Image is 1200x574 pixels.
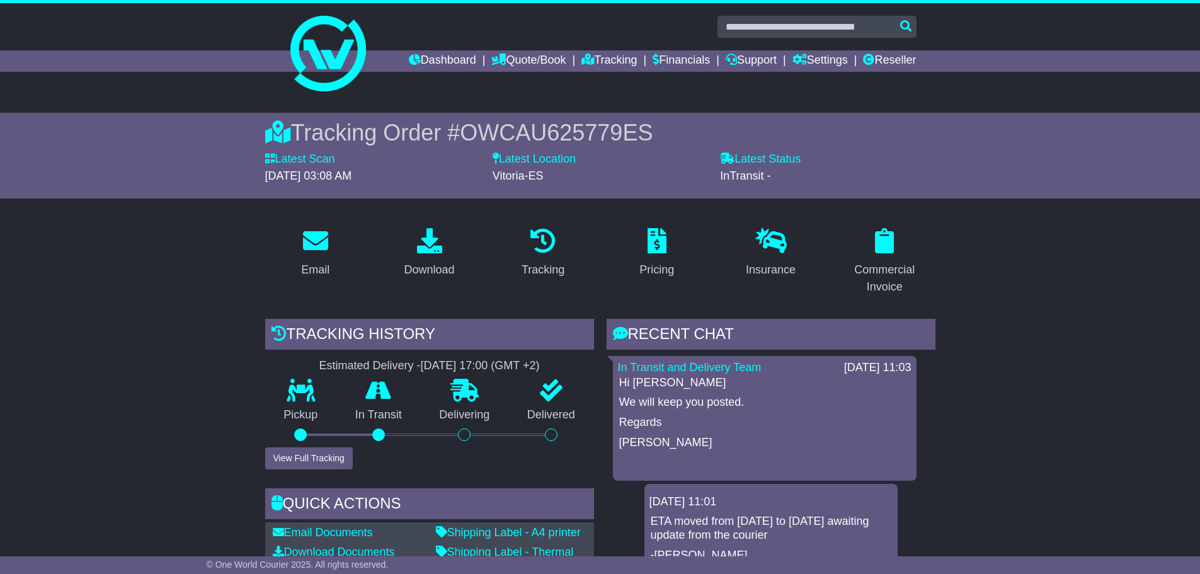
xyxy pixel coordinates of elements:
[265,319,594,353] div: Tracking history
[493,169,544,182] span: Vitoria-ES
[738,224,804,283] a: Insurance
[639,261,674,278] div: Pricing
[619,396,910,410] p: We will keep you posted.
[720,169,770,182] span: InTransit -
[493,152,576,166] label: Latest Location
[491,50,566,72] a: Quote/Book
[863,50,916,72] a: Reseller
[792,50,848,72] a: Settings
[265,152,335,166] label: Latest Scan
[522,261,564,278] div: Tracking
[436,526,581,539] a: Shipping Label - A4 printer
[336,408,421,422] p: In Transit
[619,376,910,390] p: Hi [PERSON_NAME]
[207,560,389,570] span: © One World Courier 2025. All rights reserved.
[293,224,338,283] a: Email
[746,261,796,278] div: Insurance
[619,436,910,450] p: [PERSON_NAME]
[409,50,476,72] a: Dashboard
[649,495,893,509] div: [DATE] 11:01
[720,152,801,166] label: Latest Status
[460,120,653,146] span: OWCAU625779ES
[653,50,710,72] a: Financials
[844,361,911,375] div: [DATE] 11:03
[265,408,337,422] p: Pickup
[631,224,682,283] a: Pricing
[273,526,373,539] a: Email Documents
[842,261,927,296] div: Commercial Invoice
[834,224,935,300] a: Commercial Invoice
[619,416,910,430] p: Regards
[436,546,574,572] a: Shipping Label - Thermal printer
[265,488,594,522] div: Quick Actions
[513,224,573,283] a: Tracking
[265,359,594,373] div: Estimated Delivery -
[607,319,935,353] div: RECENT CHAT
[265,169,352,182] span: [DATE] 03:08 AM
[301,261,329,278] div: Email
[265,447,353,469] button: View Full Tracking
[421,408,509,422] p: Delivering
[651,515,891,542] p: ETA moved from [DATE] to [DATE] awaiting update from the courier
[651,549,891,563] p: -[PERSON_NAME]
[396,224,462,283] a: Download
[404,261,454,278] div: Download
[618,361,762,374] a: In Transit and Delivery Team
[508,408,594,422] p: Delivered
[273,546,395,558] a: Download Documents
[581,50,637,72] a: Tracking
[265,119,935,146] div: Tracking Order #
[726,50,777,72] a: Support
[421,359,540,373] div: [DATE] 17:00 (GMT +2)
